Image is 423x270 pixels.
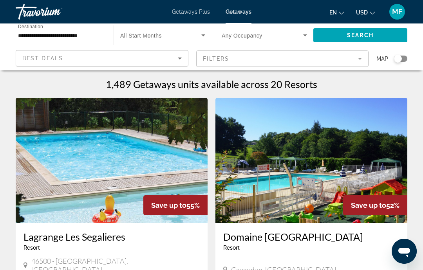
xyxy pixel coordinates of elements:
h1: 1,489 Getaways units available across 20 Resorts [106,78,317,90]
div: 52% [343,195,407,215]
span: Any Occupancy [222,32,262,39]
span: Best Deals [22,55,63,61]
span: All Start Months [120,32,162,39]
span: Map [376,53,388,64]
div: 55% [143,195,208,215]
button: Search [313,28,407,42]
span: Search [347,32,374,38]
span: MF [392,8,402,16]
img: 4195O04X.jpg [215,98,407,223]
button: Change language [329,7,344,18]
span: Save up to [151,201,186,209]
button: User Menu [387,4,407,20]
span: en [329,9,337,16]
iframe: Schaltfläche zum Öffnen des Messaging-Fensters [392,239,417,264]
a: Domaine [GEOGRAPHIC_DATA] [223,231,399,243]
span: Resort [23,245,40,251]
mat-select: Sort by [22,54,182,63]
button: Filter [196,50,369,67]
a: Getaways [226,9,251,15]
a: Getaways Plus [172,9,210,15]
img: RT93O01X.jpg [16,98,208,223]
button: Change currency [356,7,375,18]
span: Resort [223,245,240,251]
span: USD [356,9,368,16]
a: Travorium [16,2,94,22]
a: Lagrange Les Segalieres [23,231,200,243]
span: Save up to [351,201,386,209]
span: Destination [18,24,43,29]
